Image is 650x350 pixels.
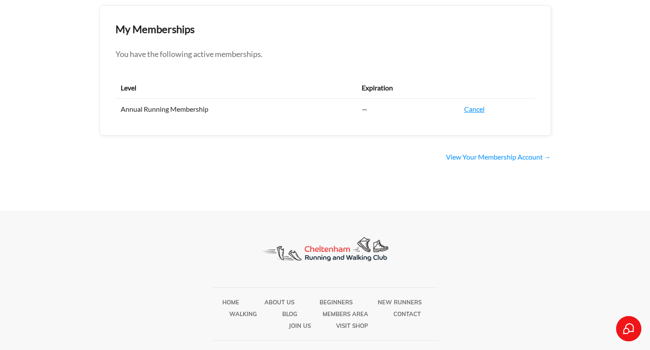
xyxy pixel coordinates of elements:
a: Members Area [323,308,368,320]
a: Join Us [289,320,311,331]
a: Blog [282,308,297,320]
a: Home [222,297,239,308]
th: Annual Running Membership [115,98,357,120]
a: Visit SHOP [336,320,368,331]
td: — [356,98,459,120]
th: Expiration [356,77,459,99]
a: Beginners [320,297,353,308]
th: Level [115,77,357,99]
a: Walking [229,308,257,320]
a: Cancel [464,105,485,113]
p: You have the following active memberships. [115,47,535,61]
a: Contact [393,308,421,320]
h2: My Memberships [100,6,551,37]
a: About Us [264,297,294,308]
a: View Your Membership Account → [446,153,551,161]
a: New Runners [378,297,422,308]
img: Decathlon [251,228,399,270]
